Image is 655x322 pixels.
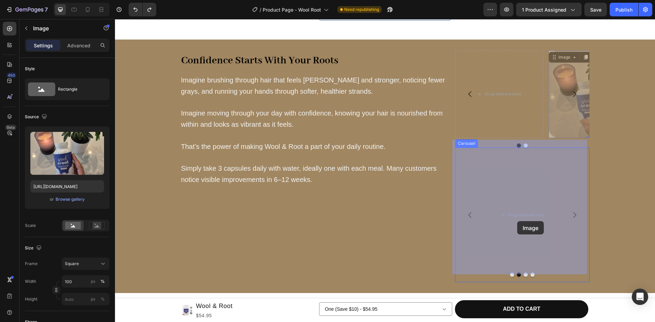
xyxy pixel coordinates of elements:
[62,293,110,305] input: px%
[25,296,38,302] label: Height
[89,295,97,303] button: %
[263,6,321,13] span: Product Page - Wool Root
[6,73,16,78] div: 450
[115,19,655,322] iframe: Design area
[25,261,38,267] label: Frame
[260,6,261,13] span: /
[615,6,632,13] div: Publish
[101,296,105,302] div: %
[516,3,582,16] button: 1 product assigned
[5,125,16,130] div: Beta
[522,6,566,13] span: 1 product assigned
[33,24,91,32] p: Image
[56,196,85,202] div: Browse gallery
[99,295,107,303] button: px
[99,277,107,286] button: px
[584,3,607,16] button: Save
[25,278,36,285] label: Width
[34,42,53,49] p: Settings
[65,261,79,267] span: Square
[610,3,638,16] button: Publish
[25,112,48,122] div: Source
[58,81,100,97] div: Rectangle
[25,223,36,229] div: Scale
[30,132,104,175] img: preview-image
[344,6,379,13] span: Need republishing
[590,7,601,13] span: Save
[129,3,156,16] div: Undo/Redo
[50,195,54,203] span: or
[91,278,96,285] div: px
[67,42,90,49] p: Advanced
[89,277,97,286] button: %
[25,244,43,253] div: Size
[91,296,96,302] div: px
[45,5,48,14] p: 7
[3,3,51,16] button: 7
[101,278,105,285] div: %
[62,275,110,288] input: px%
[30,180,104,193] input: https://example.com/image.jpg
[62,258,110,270] button: Square
[55,196,85,203] button: Browse gallery
[632,289,648,305] div: Open Intercom Messenger
[25,66,35,72] div: Style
